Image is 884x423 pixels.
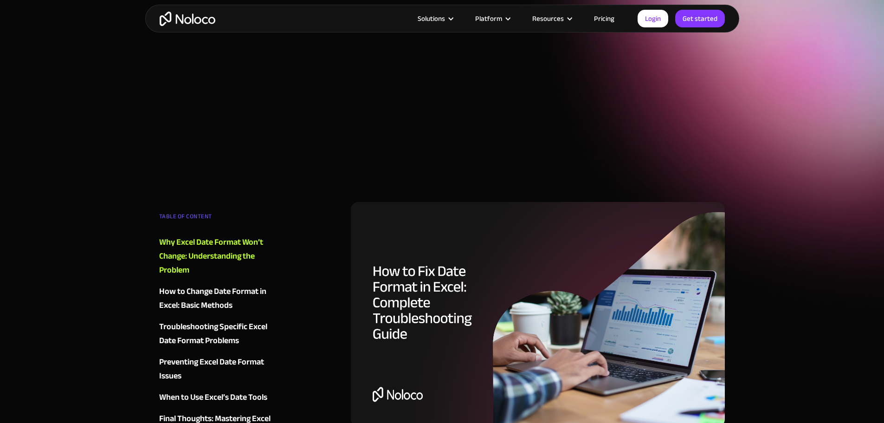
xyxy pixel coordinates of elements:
[159,355,271,383] a: Preventing Excel Date Format Issues
[475,13,502,25] div: Platform
[464,13,521,25] div: Platform
[160,12,215,26] a: home
[159,235,271,277] a: Why Excel Date Format Won’t Change: Understanding the Problem
[582,13,626,25] a: Pricing
[159,285,271,312] a: How to Change Date Format in Excel: Basic Methods
[159,390,271,404] a: When to Use Excel’s Date Tools
[406,13,464,25] div: Solutions
[638,10,668,27] a: Login
[418,13,445,25] div: Solutions
[159,390,267,404] div: When to Use Excel’s Date Tools
[532,13,564,25] div: Resources
[521,13,582,25] div: Resources
[159,209,271,228] div: TABLE OF CONTENT
[675,10,725,27] a: Get started
[159,320,271,348] a: Troubleshooting Specific Excel Date Format Problems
